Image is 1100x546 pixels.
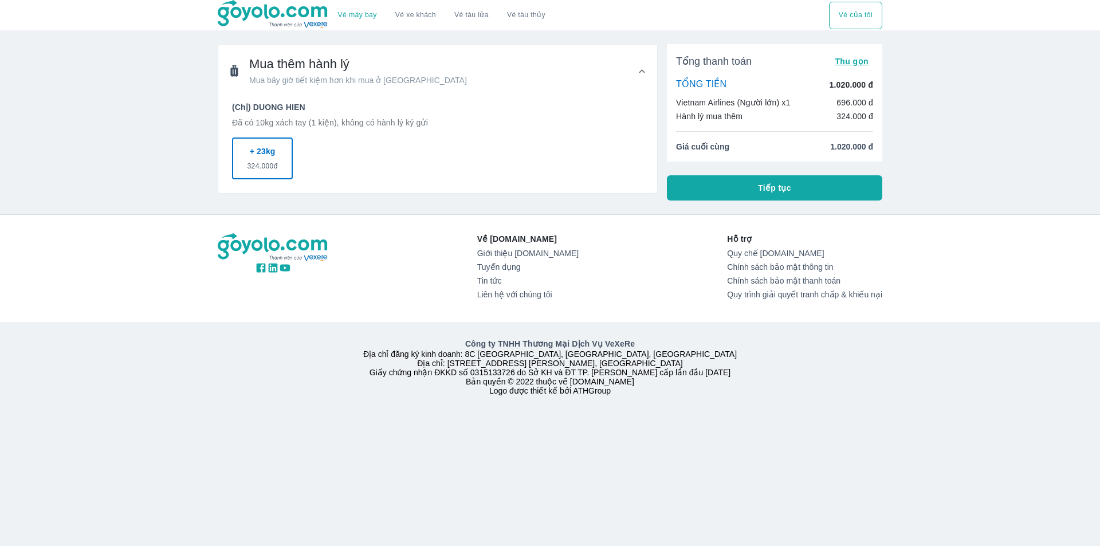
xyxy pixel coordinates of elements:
[727,249,882,258] a: Quy chế [DOMAIN_NAME]
[830,141,873,152] span: 1.020.000 đ
[727,233,882,245] p: Hỗ trợ
[249,56,467,72] span: Mua thêm hành lý
[329,2,555,29] div: choose transportation mode
[211,338,889,395] div: Địa chỉ đăng ký kinh doanh: 8C [GEOGRAPHIC_DATA], [GEOGRAPHIC_DATA], [GEOGRAPHIC_DATA] Địa chỉ: [...
[727,276,882,285] a: Chính sách bảo mật thanh toán
[477,262,579,272] a: Tuyển dụng
[477,290,579,299] a: Liên hệ với chúng tôi
[758,182,791,194] span: Tiếp tục
[247,157,278,171] span: 324.000đ
[676,54,752,68] span: Tổng thanh toán
[836,111,873,122] p: 324.000 đ
[498,2,555,29] button: Vé tàu thủy
[218,45,657,97] div: Mua thêm hành lýMua bây giờ tiết kiệm hơn khi mua ở [GEOGRAPHIC_DATA]
[395,11,436,19] a: Vé xe khách
[218,97,657,193] div: Mua thêm hành lýMua bây giờ tiết kiệm hơn khi mua ở [GEOGRAPHIC_DATA]
[830,53,873,69] button: Thu gọn
[445,2,498,29] a: Vé tàu lửa
[250,146,276,157] p: + 23kg
[829,2,882,29] div: choose transportation mode
[676,141,729,152] span: Giá cuối cùng
[830,79,873,91] p: 1.020.000 đ
[232,117,643,128] p: Đã có 10kg xách tay (1 kiện), không có hành lý ký gửi
[232,138,643,179] div: scrollable baggage options
[727,262,882,272] a: Chính sách bảo mật thông tin
[676,111,742,122] p: Hành lý mua thêm
[829,2,882,29] button: Vé của tôi
[836,97,873,108] p: 696.000 đ
[835,57,869,66] span: Thu gọn
[727,290,882,299] a: Quy trình giải quyết tranh chấp & khiếu nại
[676,97,790,108] p: Vietnam Airlines (Người lớn) x1
[249,74,467,86] span: Mua bây giờ tiết kiệm hơn khi mua ở [GEOGRAPHIC_DATA]
[338,11,377,19] a: Vé máy bay
[477,276,579,285] a: Tin tức
[232,101,643,113] p: (Chị) DUONG HIEN
[667,175,882,201] button: Tiếp tục
[676,78,726,91] p: TỔNG TIỀN
[218,233,329,262] img: logo
[232,138,293,179] button: + 23kg324.000đ
[477,249,579,258] a: Giới thiệu [DOMAIN_NAME]
[477,233,579,245] p: Về [DOMAIN_NAME]
[220,338,880,349] p: Công ty TNHH Thương Mại Dịch Vụ VeXeRe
